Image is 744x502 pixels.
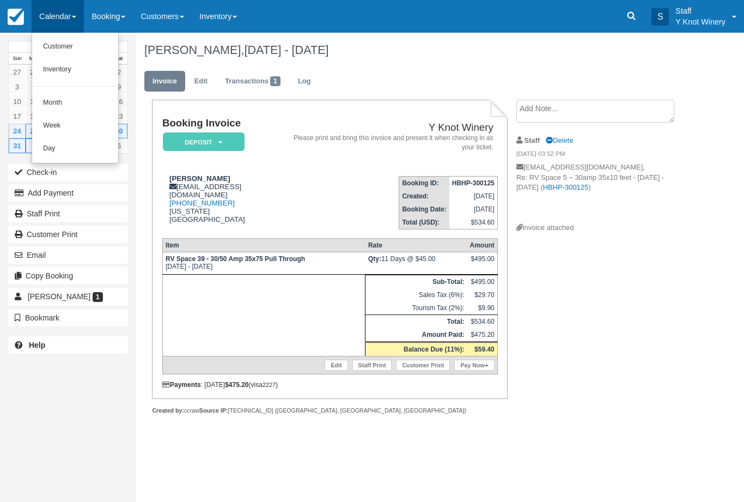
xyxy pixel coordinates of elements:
[32,137,118,160] a: Day
[32,35,118,58] a: Customer
[32,92,118,114] a: Month
[32,114,118,137] a: Week
[32,58,118,81] a: Inventory
[32,33,119,164] ul: Calendar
